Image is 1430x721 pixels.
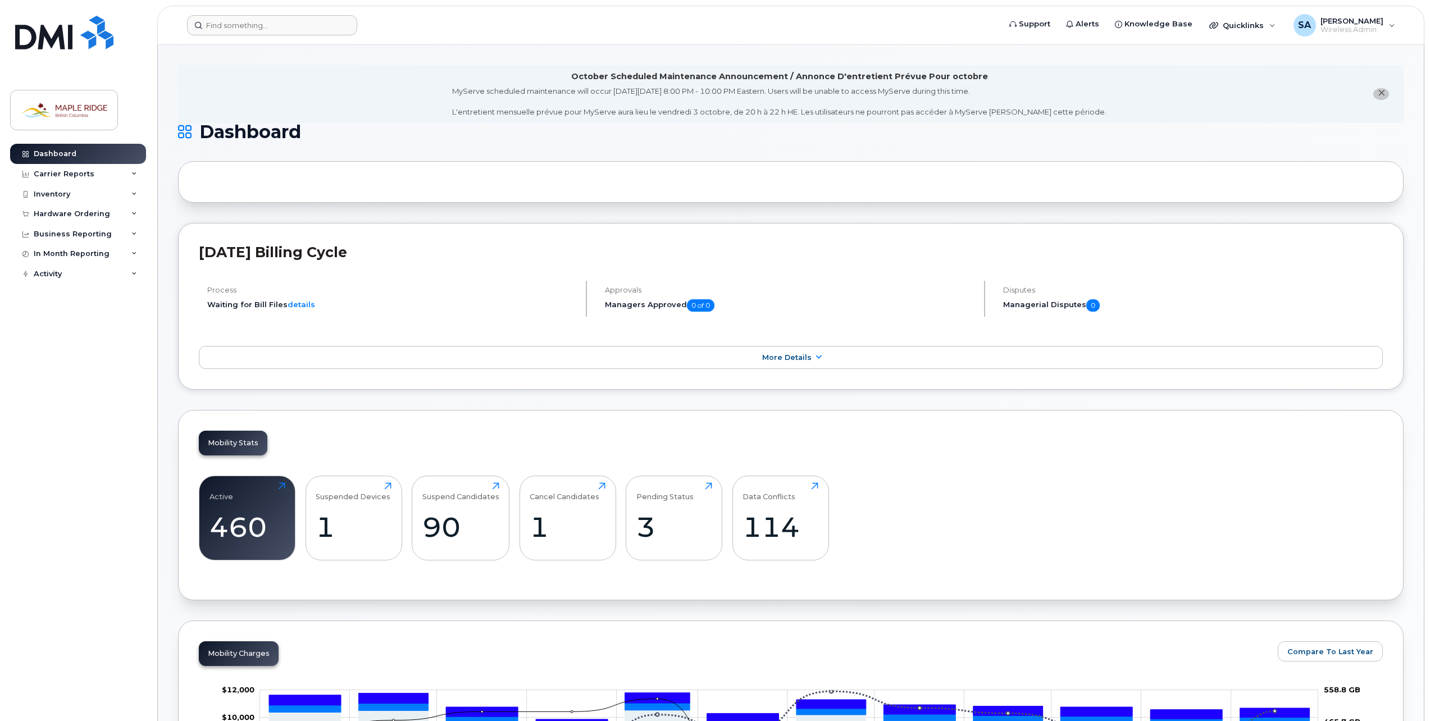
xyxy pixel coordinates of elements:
[1287,646,1373,657] span: Compare To Last Year
[452,86,1106,117] div: MyServe scheduled maintenance will occur [DATE][DATE] 8:00 PM - 10:00 PM Eastern. Users will be u...
[571,71,988,83] div: October Scheduled Maintenance Announcement / Annonce D'entretient Prévue Pour octobre
[207,286,576,294] h4: Process
[210,482,285,554] a: Active460
[199,244,1383,261] h2: [DATE] Billing Cycle
[1278,641,1383,661] button: Compare To Last Year
[1003,286,1383,294] h4: Disputes
[222,685,254,694] tspan: $12,000
[605,299,974,312] h5: Managers Approved
[743,482,795,501] div: Data Conflicts
[207,299,576,310] li: Waiting for Bill Files
[1373,88,1389,100] button: close notification
[530,482,599,501] div: Cancel Candidates
[210,482,233,501] div: Active
[1086,299,1100,312] span: 0
[636,482,712,554] a: Pending Status3
[422,482,499,554] a: Suspend Candidates90
[636,482,694,501] div: Pending Status
[605,286,974,294] h4: Approvals
[530,510,605,544] div: 1
[530,482,605,554] a: Cancel Candidates1
[288,300,315,309] a: details
[316,510,391,544] div: 1
[422,510,499,544] div: 90
[210,510,285,544] div: 460
[222,685,254,694] g: $0
[316,482,390,501] div: Suspended Devices
[1003,299,1383,312] h5: Managerial Disputes
[199,124,301,140] span: Dashboard
[636,510,712,544] div: 3
[762,353,812,362] span: More Details
[743,510,818,544] div: 114
[1324,685,1360,694] tspan: 558.8 GB
[316,482,391,554] a: Suspended Devices1
[743,482,818,554] a: Data Conflicts114
[422,482,499,501] div: Suspend Candidates
[687,299,714,312] span: 0 of 0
